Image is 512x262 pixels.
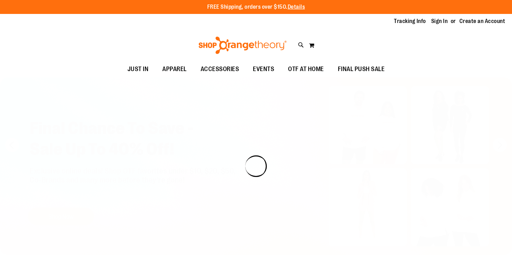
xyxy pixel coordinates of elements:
a: Create an Account [459,17,505,25]
span: APPAREL [162,61,187,77]
a: EVENTS [246,61,281,77]
img: Shop Orangetheory [197,37,288,54]
p: FREE Shipping, orders over $150. [207,3,305,11]
a: Details [288,4,305,10]
a: FINAL PUSH SALE [331,61,392,77]
span: JUST IN [127,61,149,77]
span: EVENTS [253,61,274,77]
a: ACCESSORIES [194,61,246,77]
a: Sign In [431,17,448,25]
a: Tracking Info [394,17,426,25]
span: FINAL PUSH SALE [338,61,385,77]
span: ACCESSORIES [201,61,239,77]
a: OTF AT HOME [281,61,331,77]
a: JUST IN [121,61,156,77]
span: OTF AT HOME [288,61,324,77]
a: APPAREL [155,61,194,77]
